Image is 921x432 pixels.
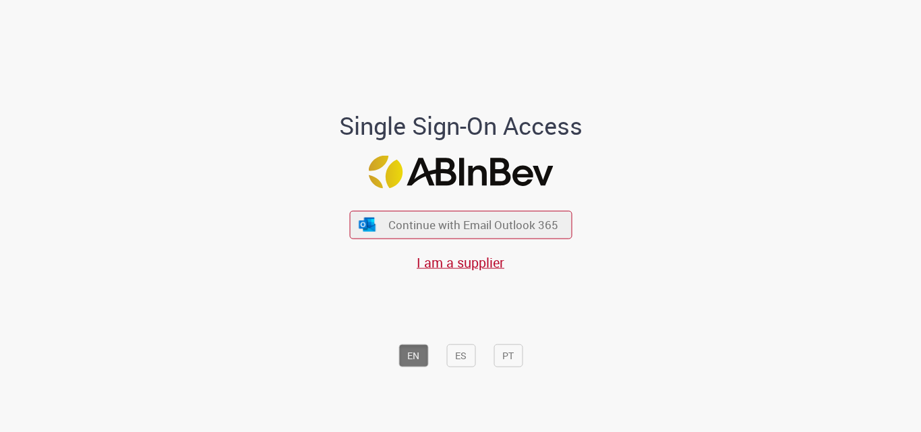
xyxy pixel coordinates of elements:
button: EN [398,344,428,367]
img: ícone Azure/Microsoft 360 [358,217,377,231]
a: I am a supplier [417,253,504,271]
button: ES [446,344,475,367]
span: Continue with Email Outlook 365 [388,217,558,233]
button: ícone Azure/Microsoft 360 Continue with Email Outlook 365 [349,211,572,239]
h1: Single Sign-On Access [274,113,648,140]
img: Logo ABInBev [368,155,553,188]
button: PT [494,344,523,367]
